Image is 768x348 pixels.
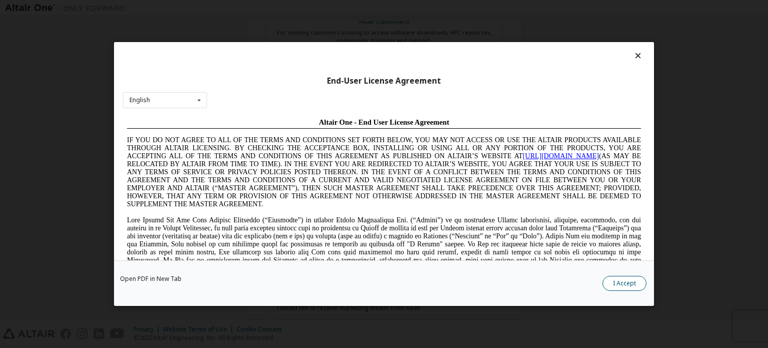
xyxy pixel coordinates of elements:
div: English [129,97,150,103]
button: I Accept [602,276,646,291]
div: End-User License Agreement [123,76,645,86]
span: Lore Ipsumd Sit Ame Cons Adipisc Elitseddo (“Eiusmodte”) in utlabor Etdolo Magnaaliqua Eni. (“Adm... [4,102,518,174]
span: Altair One - End User License Agreement [196,4,326,12]
span: IF YOU DO NOT AGREE TO ALL OF THE TERMS AND CONDITIONS SET FORTH BELOW, YOU MAY NOT ACCESS OR USE... [4,22,518,94]
a: [URL][DOMAIN_NAME] [400,38,476,46]
a: Open PDF in New Tab [120,276,181,282]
